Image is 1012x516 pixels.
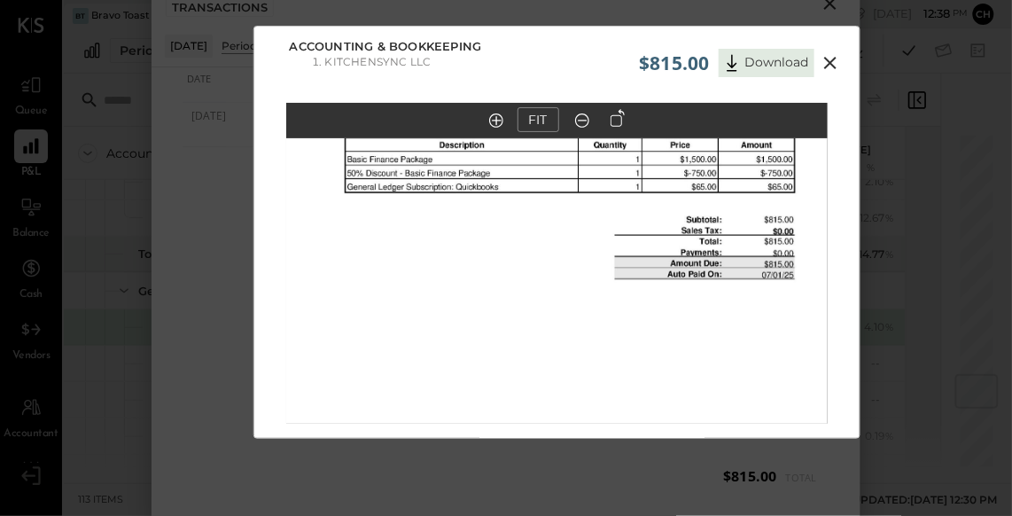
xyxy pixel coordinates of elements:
[325,55,432,68] li: KitchenSync LLC
[290,38,482,56] span: Accounting & Bookkeeping
[518,107,559,132] button: FIT
[639,51,709,75] span: $815.00
[719,49,814,77] button: Download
